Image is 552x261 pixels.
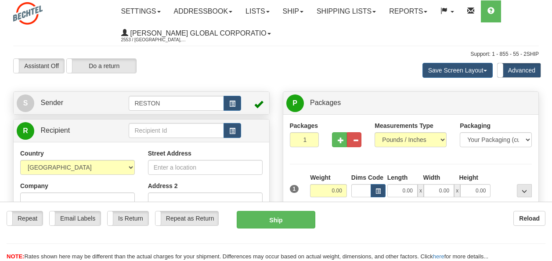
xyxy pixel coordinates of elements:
[108,211,148,225] label: Is Return
[128,29,267,37] span: [PERSON_NAME] Global Corporatio
[129,123,224,138] input: Recipient Id
[20,181,48,190] label: Company
[286,94,536,112] a: P Packages
[155,211,218,225] label: Repeat as Return
[115,22,278,44] a: [PERSON_NAME] Global Corporatio 2553 / [GEOGRAPHIC_DATA], [PERSON_NAME]
[17,122,116,140] a: R Recipient
[310,99,341,106] span: Packages
[310,173,330,182] label: Weight
[418,184,424,197] span: x
[237,211,316,228] button: Ship
[239,0,276,22] a: Lists
[14,59,64,73] label: Assistant Off
[148,181,178,190] label: Address 2
[13,2,43,25] img: logo2553.jpg
[460,121,491,130] label: Packaging
[375,121,433,130] label: Measurements Type
[40,127,70,134] span: Recipient
[7,253,24,260] span: NOTE:
[17,94,129,112] a: S Sender
[310,0,382,22] a: Shipping lists
[433,253,444,260] a: here
[290,185,299,193] span: 1
[167,0,239,22] a: Addressbook
[121,36,187,44] span: 2553 / [GEOGRAPHIC_DATA], [PERSON_NAME]
[382,0,434,22] a: Reports
[519,215,540,222] b: Reload
[40,99,63,106] span: Sender
[387,173,408,182] label: Length
[276,0,310,22] a: Ship
[517,184,532,197] div: ...
[148,160,263,175] input: Enter a location
[115,0,167,22] a: Settings
[351,173,383,182] label: Dims Code
[67,59,136,73] label: Do a return
[459,173,478,182] label: Height
[454,184,460,197] span: x
[13,51,539,58] div: Support: 1 - 855 - 55 - 2SHIP
[498,63,541,77] label: Advanced
[422,63,493,78] button: Save Screen Layout
[50,211,101,225] label: Email Labels
[129,96,224,111] input: Sender Id
[17,94,34,112] span: S
[286,94,304,112] span: P
[513,211,545,226] button: Reload
[148,149,191,158] label: Street Address
[423,173,440,182] label: Width
[7,211,43,225] label: Repeat
[17,122,34,140] span: R
[290,121,318,130] label: Packages
[20,149,44,158] label: Country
